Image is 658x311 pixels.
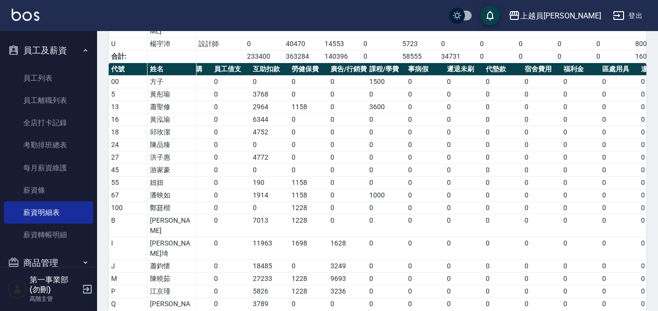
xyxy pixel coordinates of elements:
td: 蕭聖修 [148,101,196,114]
td: 7013 [250,214,289,237]
button: save [480,6,500,25]
th: 廣告/行銷費 [328,63,367,76]
td: 陳品臻 [148,139,196,151]
td: 1698 [289,237,328,260]
td: I [109,237,148,260]
td: 0 [444,139,483,151]
td: 0 [328,88,367,101]
td: 0 [212,101,250,114]
td: 0 [522,273,561,285]
td: [PERSON_NAME] [148,214,196,237]
td: 0 [600,126,639,139]
td: 0 [600,151,639,164]
td: 0 [561,88,600,101]
td: 0 [600,273,639,285]
td: 0 [600,114,639,126]
td: 0 [289,88,328,101]
td: 1000 [367,189,406,202]
td: 24 [109,139,148,151]
td: 0 [483,214,522,237]
td: 0 [289,260,328,273]
td: 55 [109,177,148,189]
td: 0 [406,273,444,285]
td: 0 [289,164,328,177]
td: 0 [522,237,561,260]
a: 每月薪資維護 [4,157,93,179]
td: 0 [483,189,522,202]
td: 11963 [250,237,289,260]
td: 0 [328,126,367,139]
a: 考勤排班總表 [4,134,93,156]
td: 0 [522,177,561,189]
td: 0 [594,38,633,50]
a: 薪資明細表 [4,201,93,224]
td: 0 [406,76,444,88]
td: 0 [600,88,639,101]
td: 0 [600,177,639,189]
td: 0 [522,114,561,126]
td: 16 [109,114,148,126]
td: 0 [212,164,250,177]
td: 0 [406,126,444,139]
td: 設計師 [196,38,245,50]
td: 0 [367,164,406,177]
td: 0 [250,139,289,151]
td: 0 [555,50,594,63]
td: 妞妞 [148,177,196,189]
td: 40470 [283,38,322,50]
td: 0 [522,202,561,214]
td: 0 [406,177,444,189]
td: 5826 [250,285,289,298]
td: 0 [600,260,639,273]
td: 1228 [289,285,328,298]
td: 0 [483,260,522,273]
td: 0 [328,139,367,151]
img: Person [8,279,27,299]
td: 0 [600,202,639,214]
td: 0 [212,139,250,151]
td: 黃彤瑜 [148,88,196,101]
td: 0 [483,285,522,298]
td: 0 [444,151,483,164]
button: 商品管理 [4,250,93,276]
td: 0 [212,151,250,164]
td: 0 [212,202,250,214]
td: 1158 [289,101,328,114]
td: 0 [212,273,250,285]
td: 0 [367,285,406,298]
th: 代號 [109,63,148,76]
td: 0 [483,101,522,114]
td: 0 [600,164,639,177]
td: 1628 [328,237,367,260]
td: 0 [477,38,516,50]
td: 0 [522,285,561,298]
td: 鄭莛楷 [148,202,196,214]
a: 員工列表 [4,67,93,89]
td: 0 [367,260,406,273]
td: 合計: [109,50,148,63]
td: 0 [561,151,600,164]
a: 薪資條 [4,179,93,201]
td: 6344 [250,114,289,126]
td: 4752 [250,126,289,139]
td: 0 [328,214,367,237]
td: 0 [483,202,522,214]
td: 蕭鈞懷 [148,260,196,273]
td: 潘映如 [148,189,196,202]
td: 0 [483,273,522,285]
td: 0 [483,126,522,139]
td: 0 [406,260,444,273]
td: 0 [444,126,483,139]
td: 0 [522,76,561,88]
td: 5723 [400,38,439,50]
td: 0 [444,214,483,237]
td: J [109,260,148,273]
td: 0 [561,126,600,139]
td: 0 [245,38,283,50]
td: 0 [406,101,444,114]
td: 0 [406,237,444,260]
td: [PERSON_NAME]埼 [148,237,196,260]
button: 上越員[PERSON_NAME] [505,6,605,26]
td: 0 [561,237,600,260]
td: 0 [406,189,444,202]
